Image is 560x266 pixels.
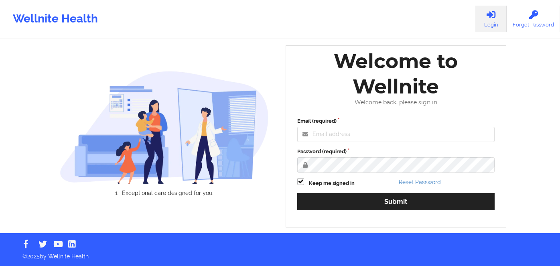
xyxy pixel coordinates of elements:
p: © 2025 by Wellnite Health [17,247,543,260]
a: Forgot Password [507,6,560,32]
li: Exceptional care designed for you. [67,190,269,196]
input: Email address [297,127,495,142]
div: Welcome back, please sign in [292,99,500,106]
label: Password (required) [297,148,495,156]
a: Reset Password [399,179,441,185]
div: Welcome to Wellnite [292,49,500,99]
img: wellnite-auth-hero_200.c722682e.png [60,71,269,184]
label: Keep me signed in [309,179,355,187]
button: Submit [297,193,495,210]
a: Login [475,6,507,32]
label: Email (required) [297,117,495,125]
